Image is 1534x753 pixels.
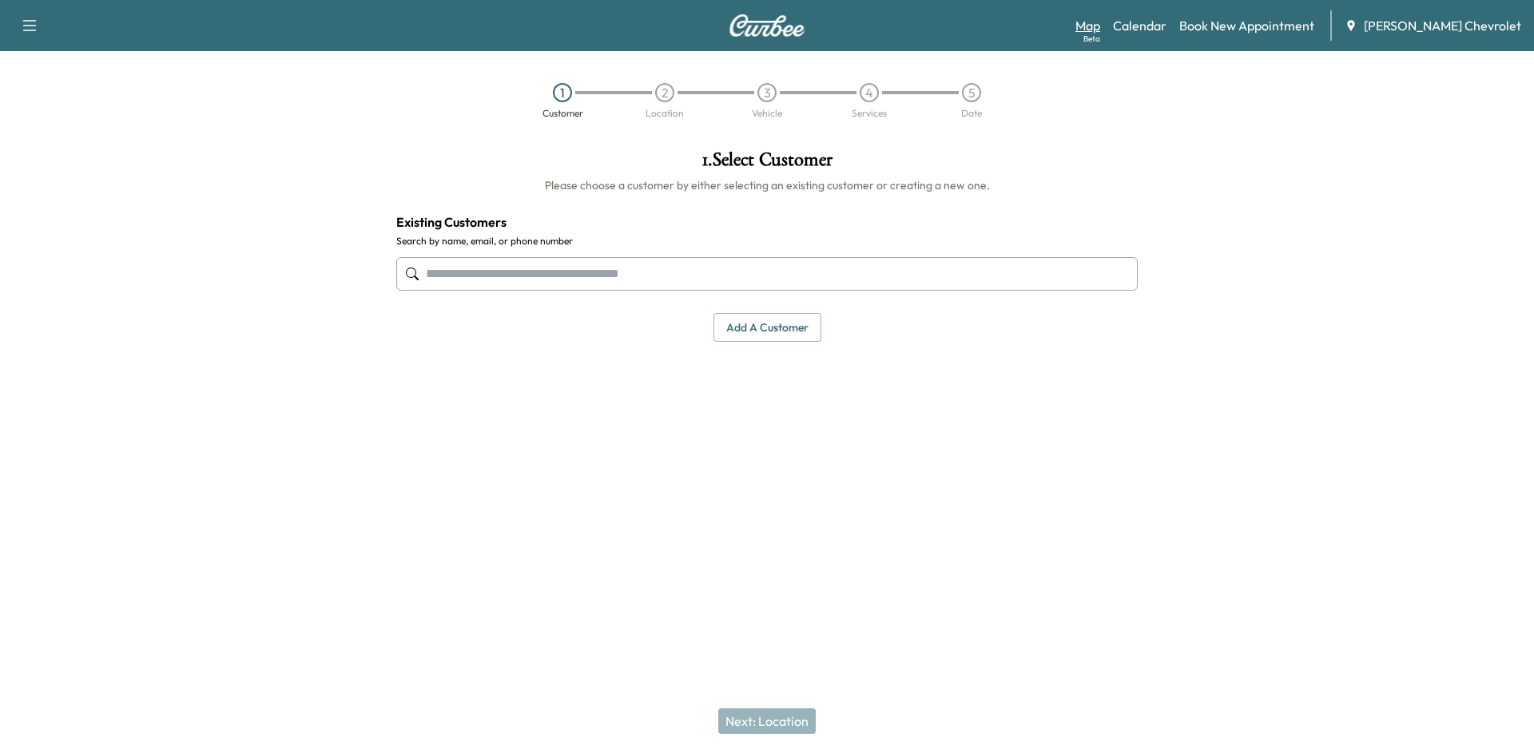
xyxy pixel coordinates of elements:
div: Beta [1083,33,1100,45]
div: 4 [860,83,879,102]
a: Book New Appointment [1179,16,1314,35]
div: 2 [655,83,674,102]
a: Calendar [1113,16,1166,35]
h6: Please choose a customer by either selecting an existing customer or creating a new one. [396,177,1138,193]
span: [PERSON_NAME] Chevrolet [1364,16,1521,35]
label: Search by name, email, or phone number [396,235,1138,248]
h4: Existing Customers [396,212,1138,232]
h1: 1 . Select Customer [396,150,1138,177]
div: 5 [962,83,981,102]
div: Vehicle [752,109,782,118]
div: Services [852,109,887,118]
div: Date [961,109,982,118]
div: 3 [757,83,777,102]
div: 1 [553,83,572,102]
div: Location [646,109,684,118]
img: Curbee Logo [729,14,805,37]
a: MapBeta [1075,16,1100,35]
button: Add a customer [713,313,821,343]
div: Customer [542,109,583,118]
